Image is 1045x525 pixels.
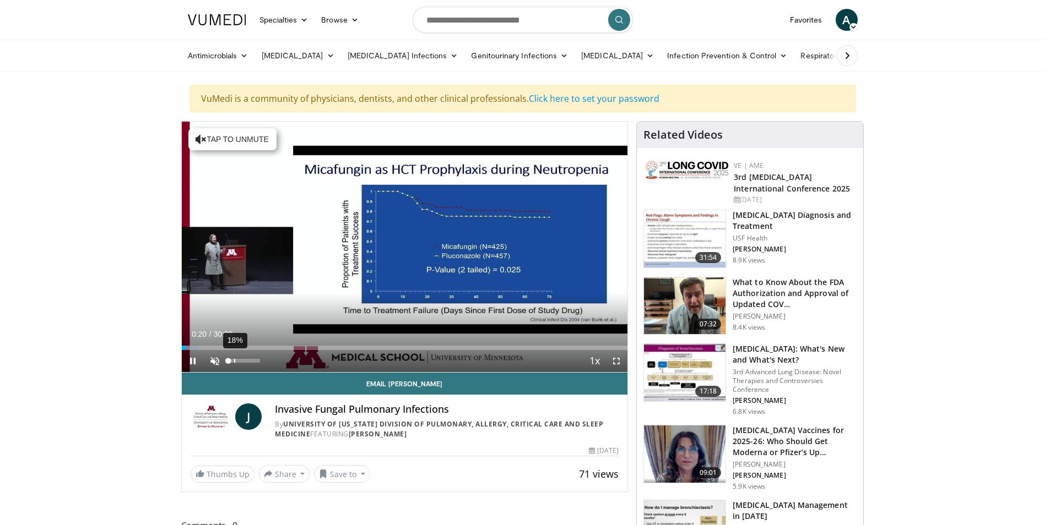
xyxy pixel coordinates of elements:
[695,386,722,397] span: 17:18
[191,403,231,430] img: University of Minnesota Division of Pulmonary, Allergy, Critical Care and Sleep Medicine
[643,128,723,141] h4: Related Videos
[733,500,857,522] h3: [MEDICAL_DATA] Management in [DATE]
[529,92,659,105] a: Click here to set your password
[733,343,857,365] h3: [MEDICAL_DATA]: What's New and What's Next?
[589,446,619,456] div: [DATE]
[783,9,829,31] a: Favorites
[733,256,765,265] p: 8.9K views
[733,425,857,458] h3: [MEDICAL_DATA] Vaccines for 2025-26: Who Should Get Moderna or Pfizer’s Up…
[733,312,857,321] p: [PERSON_NAME]
[733,407,765,416] p: 6.8K views
[182,350,204,372] button: Pause
[733,210,857,232] h3: [MEDICAL_DATA] Diagnosis and Treatment
[695,467,722,478] span: 09:01
[733,368,857,394] p: 3rd Advanced Lung Disease: Novel Therapies and Controversies Conference
[646,161,728,179] img: a2792a71-925c-4fc2-b8ef-8d1b21aec2f7.png.150x105_q85_autocrop_double_scale_upscale_version-0.2.jpg
[341,45,465,67] a: [MEDICAL_DATA] Infections
[275,419,603,439] a: University of [US_STATE] Division of Pulmonary, Allergy, Critical Care and Sleep Medicine
[315,9,365,31] a: Browse
[253,9,315,31] a: Specialties
[349,429,407,439] a: [PERSON_NAME]
[204,350,226,372] button: Unmute
[575,45,660,67] a: [MEDICAL_DATA]
[188,128,277,150] button: Tap to unmute
[275,419,619,439] div: By FEATURING
[733,460,857,469] p: [PERSON_NAME]
[733,323,765,332] p: 8.4K views
[182,122,628,373] video-js: Video Player
[229,359,260,363] div: Volume Level
[660,45,794,67] a: Infection Prevention & Control
[734,161,764,170] a: VE | AME
[182,346,628,350] div: Progress Bar
[643,425,857,491] a: 09:01 [MEDICAL_DATA] Vaccines for 2025-26: Who Should Get Moderna or Pfizer’s Up… [PERSON_NAME] [...
[209,330,212,338] span: /
[235,403,262,430] a: J
[181,45,255,67] a: Antimicrobials
[733,482,765,491] p: 5.9K views
[188,14,246,25] img: VuMedi Logo
[192,330,207,338] span: 0:20
[644,210,725,267] img: 912d4c0c-18df-4adc-aa60-24f51820003e.150x105_q85_crop-smart_upscale.jpg
[695,319,722,330] span: 07:32
[413,7,633,33] input: Search topics, interventions
[579,467,619,480] span: 71 views
[643,210,857,268] a: 31:54 [MEDICAL_DATA] Diagnosis and Treatment USF Health [PERSON_NAME] 8.9K views
[189,85,856,112] div: VuMedi is a community of physicians, dentists, and other clinical professionals.
[644,344,725,401] img: 8723abe7-f9a9-4f6c-9b26-6bd057632cd6.150x105_q85_crop-smart_upscale.jpg
[733,396,857,405] p: [PERSON_NAME]
[733,277,857,310] h3: What to Know About the FDA Authorization and Approval of Updated COV…
[644,277,725,335] img: a1e50555-b2fd-4845-bfdc-3eac51376964.150x105_q85_crop-smart_upscale.jpg
[734,172,850,194] a: 3rd [MEDICAL_DATA] International Conference 2025
[836,9,858,31] a: A
[644,425,725,483] img: 4e370bb1-17f0-4657-a42f-9b995da70d2f.png.150x105_q85_crop-smart_upscale.png
[182,373,628,395] a: Email [PERSON_NAME]
[733,234,857,243] p: USF Health
[643,343,857,416] a: 17:18 [MEDICAL_DATA]: What's New and What's Next? 3rd Advanced Lung Disease: Novel Therapies and ...
[464,45,575,67] a: Genitourinary Infections
[275,403,619,415] h4: Invasive Fungal Pulmonary Infections
[213,330,232,338] span: 30:29
[794,45,896,67] a: Respiratory Infections
[733,471,857,480] p: [PERSON_NAME]
[695,252,722,263] span: 31:54
[605,350,627,372] button: Fullscreen
[733,245,857,254] p: [PERSON_NAME]
[643,277,857,335] a: 07:32 What to Know About the FDA Authorization and Approval of Updated COV… [PERSON_NAME] 8.4K views
[314,465,370,483] button: Save to
[255,45,341,67] a: [MEDICAL_DATA]
[191,466,255,483] a: Thumbs Up
[259,465,310,483] button: Share
[583,350,605,372] button: Playback Rate
[734,195,854,205] div: [DATE]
